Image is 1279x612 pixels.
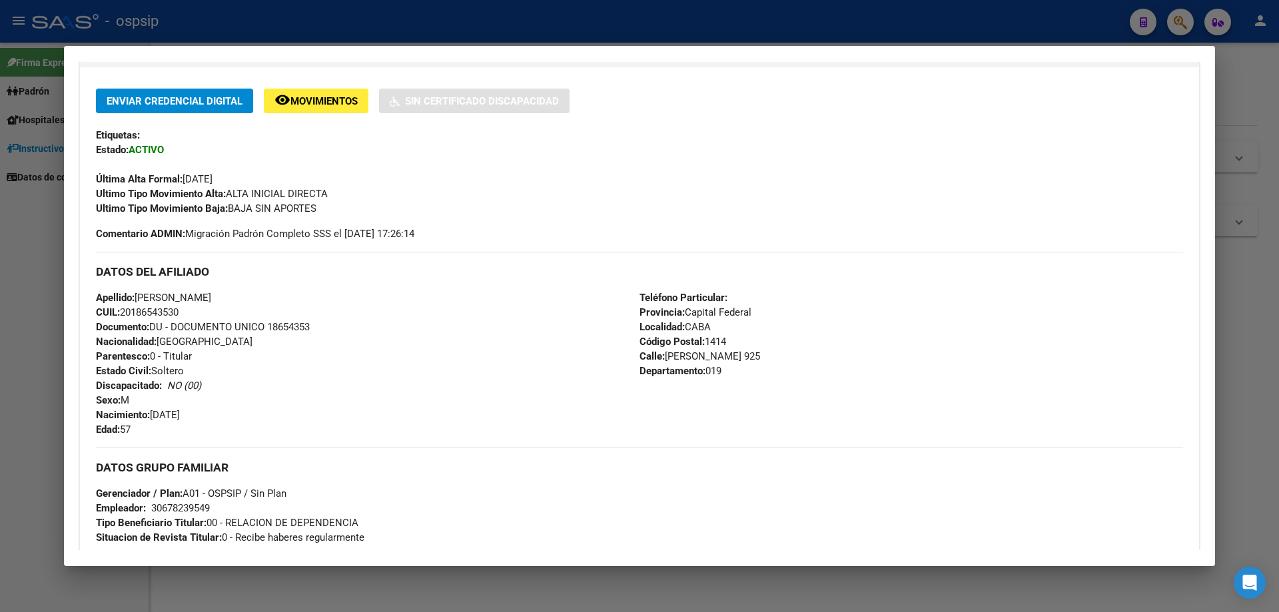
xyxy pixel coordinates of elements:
[96,226,414,241] span: Migración Padrón Completo SSS el [DATE] 17:26:14
[107,95,242,107] span: Enviar Credencial Digital
[639,321,711,333] span: CABA
[96,517,358,529] span: 00 - RELACION DE DEPENDENCIA
[129,144,164,156] strong: ACTIVO
[96,292,135,304] strong: Apellido:
[96,306,120,318] strong: CUIL:
[1234,567,1266,599] div: Open Intercom Messenger
[96,409,150,421] strong: Nacimiento:
[96,460,1183,475] h3: DATOS GRUPO FAMILIAR
[96,321,310,333] span: DU - DOCUMENTO UNICO 18654353
[96,350,192,362] span: 0 - Titular
[274,92,290,108] mat-icon: remove_red_eye
[96,424,131,436] span: 57
[639,306,685,318] strong: Provincia:
[96,531,222,543] strong: Situacion de Revista Titular:
[96,350,150,362] strong: Parentesco:
[96,264,1183,279] h3: DATOS DEL AFILIADO
[96,89,253,113] button: Enviar Credencial Digital
[96,365,184,377] span: Soltero
[639,336,726,348] span: 1414
[290,95,358,107] span: Movimientos
[639,350,665,362] strong: Calle:
[639,321,685,333] strong: Localidad:
[96,409,180,421] span: [DATE]
[96,531,364,543] span: 0 - Recibe haberes regularmente
[264,89,368,113] button: Movimientos
[96,487,183,499] strong: Gerenciador / Plan:
[96,502,146,514] strong: Empleador:
[96,336,252,348] span: [GEOGRAPHIC_DATA]
[96,517,207,529] strong: Tipo Beneficiario Titular:
[96,188,226,200] strong: Ultimo Tipo Movimiento Alta:
[379,89,570,113] button: Sin Certificado Discapacidad
[96,487,286,499] span: A01 - OSPSIP / Sin Plan
[96,202,228,214] strong: Ultimo Tipo Movimiento Baja:
[96,129,140,141] strong: Etiquetas:
[639,292,727,304] strong: Teléfono Particular:
[96,365,151,377] strong: Estado Civil:
[96,228,185,240] strong: Comentario ADMIN:
[639,336,705,348] strong: Código Postal:
[96,336,157,348] strong: Nacionalidad:
[96,188,328,200] span: ALTA INICIAL DIRECTA
[96,173,213,185] span: [DATE]
[639,306,751,318] span: Capital Federal
[639,350,760,362] span: [PERSON_NAME] 925
[96,394,129,406] span: M
[96,144,129,156] strong: Estado:
[96,202,316,214] span: BAJA SIN APORTES
[639,365,721,377] span: 019
[96,306,179,318] span: 20186543530
[96,321,149,333] strong: Documento:
[639,365,705,377] strong: Departamento:
[96,173,183,185] strong: Última Alta Formal:
[96,394,121,406] strong: Sexo:
[405,95,559,107] span: Sin Certificado Discapacidad
[96,380,162,392] strong: Discapacitado:
[167,380,201,392] i: NO (00)
[96,424,120,436] strong: Edad:
[96,292,211,304] span: [PERSON_NAME]
[151,501,210,515] div: 30678239549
